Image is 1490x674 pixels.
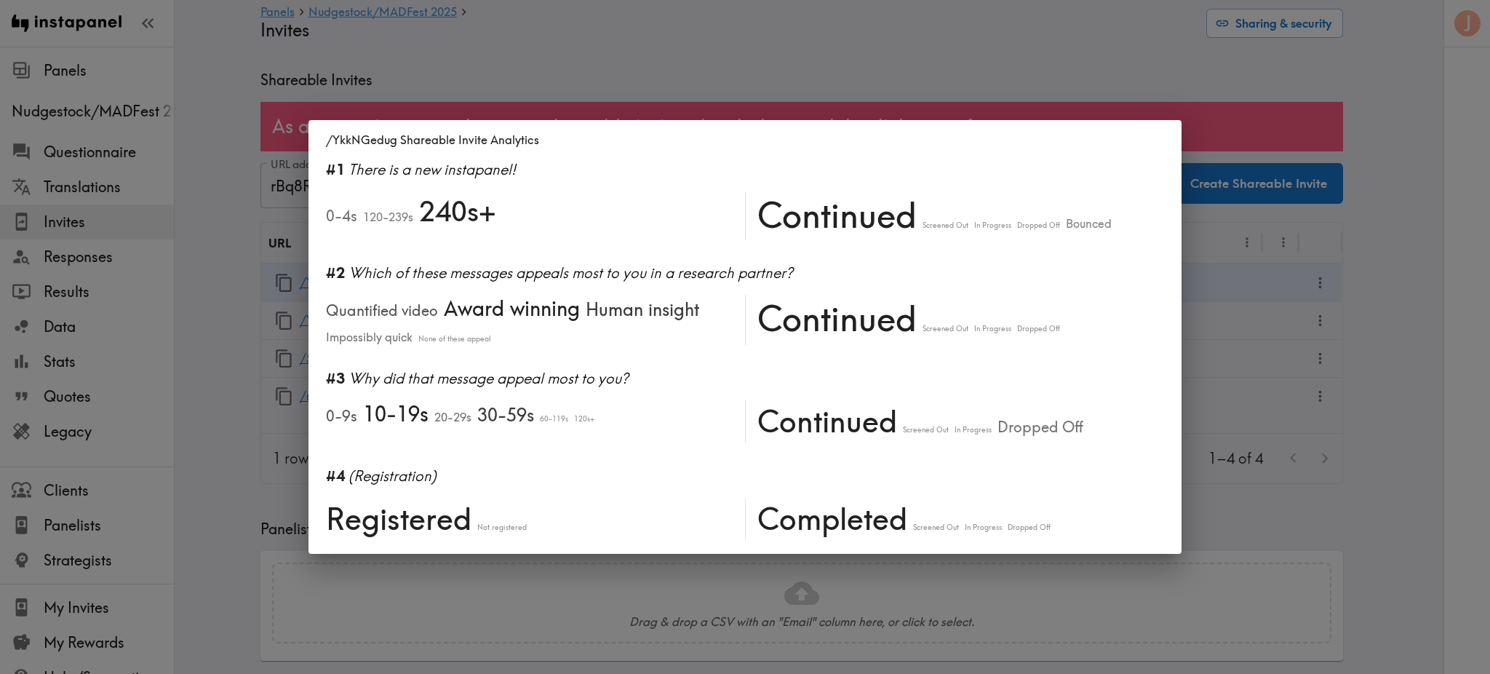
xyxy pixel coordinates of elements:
span: 120s+ [574,414,594,424]
b: #2 [326,263,345,282]
span: There is a new instapanel! [348,160,516,178]
span: Impossibly quick [326,329,413,345]
span: 30-59s [477,403,534,428]
span: Why did that message appeal most to you? [348,369,629,387]
b: #4 [326,467,345,485]
span: Screened Out [923,221,968,231]
span: Continued [757,295,917,343]
span: In Progress [955,425,992,435]
span: Quantified video [326,301,438,321]
span: Continued [757,191,917,239]
span: Registered [326,498,471,539]
span: Screened Out [913,523,959,533]
span: In Progress [965,523,1002,533]
span: 10-19s [363,400,429,429]
span: Dropped Off [1017,221,1060,231]
span: 20-29s [434,409,471,425]
span: (Registration) [348,467,437,485]
span: Dropped Off [997,417,1083,437]
span: Award winning [444,295,580,323]
b: #3 [326,369,345,387]
span: None of these appeal [418,334,491,344]
span: Dropped Off [1017,324,1060,334]
span: Bounced [1066,215,1112,231]
span: 120-239s [363,209,413,225]
span: In Progress [974,221,1011,231]
span: Human insight [586,298,699,322]
b: #1 [326,160,345,178]
span: Not registered [477,523,527,533]
span: 60-119s [540,414,568,424]
span: Screened Out [903,425,949,435]
h2: /YkkNGedug Shareable Invite Analytics [308,120,1182,159]
span: Which of these messages appeals most to you in a research partner? [348,263,793,282]
span: Continued [757,400,897,442]
span: 0-4s [326,206,357,226]
span: Dropped Off [1008,523,1051,533]
span: 240s+ [419,191,496,230]
span: Completed [757,498,907,539]
span: In Progress [974,324,1011,334]
span: 0-9s [326,406,357,427]
span: Screened Out [923,324,968,334]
